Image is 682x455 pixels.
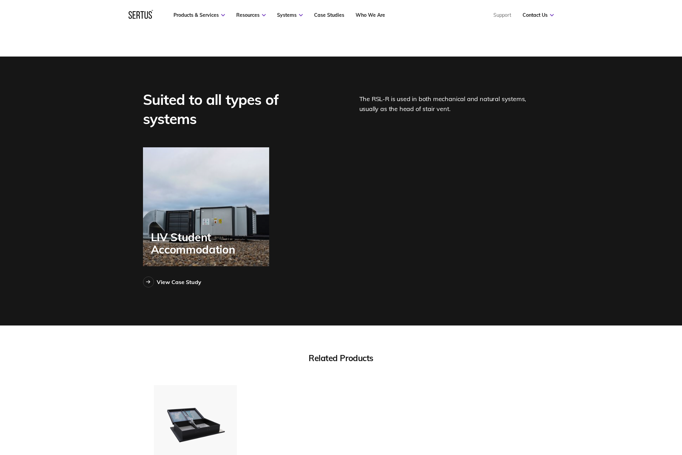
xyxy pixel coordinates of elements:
a: LIV Student Accommodation [143,147,269,266]
div: Related Products [154,353,528,363]
a: Products & Services [174,12,225,18]
iframe: Chat Widget [648,422,682,455]
a: Support [493,12,511,18]
div: Suited to all types of systems [143,90,328,128]
a: Resources [236,12,266,18]
a: Who We Are [356,12,385,18]
a: Systems [277,12,303,18]
div: View Case Study [157,279,201,285]
div: The RSL-R is used in both mechanical and natural systems, usually as the head of stair vent. [359,90,539,128]
a: View Case Study [143,276,201,287]
div: LIV Student Accommodation [151,231,269,256]
a: Contact Us [523,12,554,18]
a: Case Studies [314,12,344,18]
